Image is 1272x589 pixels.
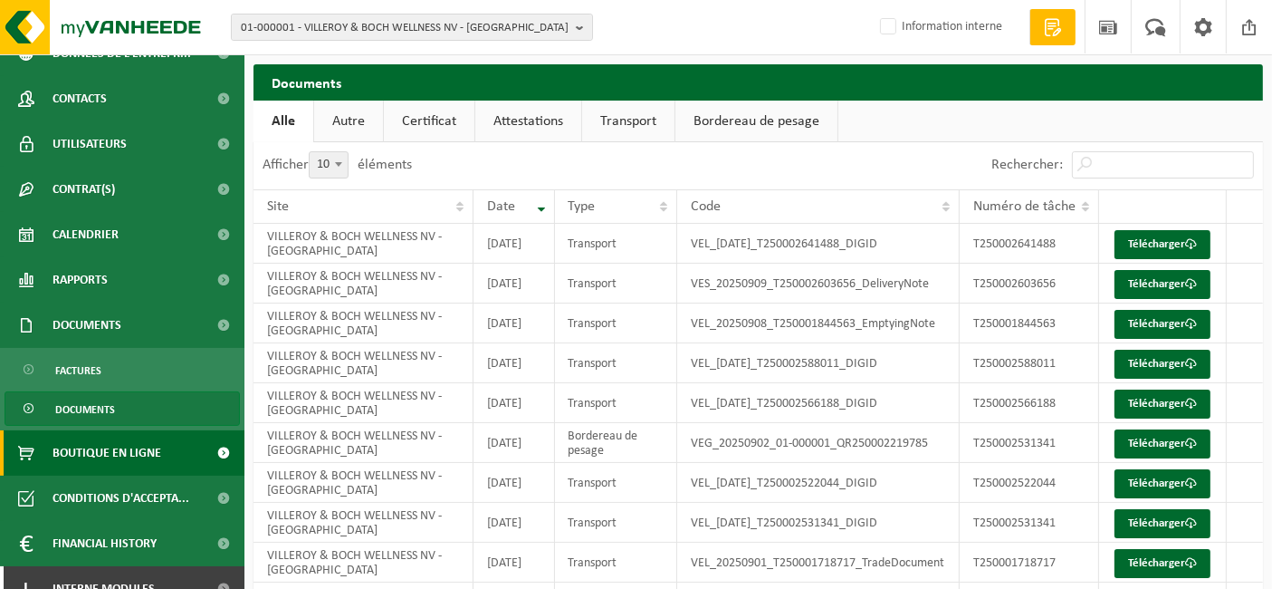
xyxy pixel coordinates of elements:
[253,101,313,142] a: Alle
[267,199,289,214] span: Site
[314,101,383,142] a: Autre
[53,303,121,348] span: Documents
[473,503,555,543] td: [DATE]
[309,151,349,179] span: 10
[55,392,115,427] span: Documents
[677,304,960,343] td: VEL_20250908_T250001844563_EmptyingNote
[1114,549,1210,578] a: Télécharger
[253,304,473,343] td: VILLEROY & BOCH WELLNESS NV - [GEOGRAPHIC_DATA]
[241,14,569,42] span: 01-000001 - VILLEROY & BOCH WELLNESS NV - [GEOGRAPHIC_DATA]
[1114,310,1210,339] a: Télécharger
[53,521,157,566] span: Financial History
[253,224,473,264] td: VILLEROY & BOCH WELLNESS NV - [GEOGRAPHIC_DATA]
[677,423,960,463] td: VEG_20250902_01-000001_QR250002219785
[1114,230,1210,259] a: Télécharger
[677,463,960,503] td: VEL_[DATE]_T250002522044_DIGID
[555,463,678,503] td: Transport
[555,264,678,304] td: Transport
[1114,350,1210,379] a: Télécharger
[960,543,1099,583] td: T250001718717
[582,101,674,142] a: Transport
[253,543,473,583] td: VILLEROY & BOCH WELLNESS NV - [GEOGRAPHIC_DATA]
[555,383,678,423] td: Transport
[960,343,1099,383] td: T250002588011
[55,353,101,388] span: Factures
[960,463,1099,503] td: T250002522044
[487,199,515,214] span: Date
[473,463,555,503] td: [DATE]
[555,304,678,343] td: Transport
[569,199,596,214] span: Type
[53,430,161,476] span: Boutique en ligne
[555,503,678,543] td: Transport
[263,158,412,172] label: Afficher éléments
[473,304,555,343] td: [DATE]
[960,224,1099,264] td: T250002641488
[384,101,474,142] a: Certificat
[555,543,678,583] td: Transport
[5,352,240,387] a: Factures
[960,304,1099,343] td: T250001844563
[473,224,555,264] td: [DATE]
[1114,509,1210,538] a: Télécharger
[231,14,593,41] button: 01-000001 - VILLEROY & BOCH WELLNESS NV - [GEOGRAPHIC_DATA]
[473,343,555,383] td: [DATE]
[253,423,473,463] td: VILLEROY & BOCH WELLNESS NV - [GEOGRAPHIC_DATA]
[53,476,189,521] span: Conditions d'accepta...
[53,76,107,121] span: Contacts
[473,543,555,583] td: [DATE]
[677,503,960,543] td: VEL_[DATE]_T250002531341_DIGID
[253,343,473,383] td: VILLEROY & BOCH WELLNESS NV - [GEOGRAPHIC_DATA]
[960,264,1099,304] td: T250002603656
[960,383,1099,423] td: T250002566188
[677,383,960,423] td: VEL_[DATE]_T250002566188_DIGID
[53,257,108,303] span: Rapports
[253,64,1263,100] h2: Documents
[253,264,473,304] td: VILLEROY & BOCH WELLNESS NV - [GEOGRAPHIC_DATA]
[677,343,960,383] td: VEL_[DATE]_T250002588011_DIGID
[876,14,1002,41] label: Information interne
[473,264,555,304] td: [DATE]
[53,121,127,167] span: Utilisateurs
[991,159,1063,173] label: Rechercher:
[310,152,348,178] span: 10
[253,463,473,503] td: VILLEROY & BOCH WELLNESS NV - [GEOGRAPHIC_DATA]
[253,503,473,543] td: VILLEROY & BOCH WELLNESS NV - [GEOGRAPHIC_DATA]
[1114,390,1210,419] a: Télécharger
[677,224,960,264] td: VEL_[DATE]_T250002641488_DIGID
[475,101,581,142] a: Attestations
[1114,430,1210,459] a: Télécharger
[677,264,960,304] td: VES_20250909_T250002603656_DeliveryNote
[53,167,115,212] span: Contrat(s)
[555,343,678,383] td: Transport
[691,199,721,214] span: Code
[5,391,240,426] a: Documents
[677,543,960,583] td: VEL_20250901_T250001718717_TradeDocument
[960,423,1099,463] td: T250002531341
[1114,270,1210,299] a: Télécharger
[960,503,1099,543] td: T250002531341
[675,101,837,142] a: Bordereau de pesage
[973,199,1076,214] span: Numéro de tâche
[53,212,119,257] span: Calendrier
[473,423,555,463] td: [DATE]
[253,383,473,423] td: VILLEROY & BOCH WELLNESS NV - [GEOGRAPHIC_DATA]
[555,224,678,264] td: Transport
[555,423,678,463] td: Bordereau de pesage
[473,383,555,423] td: [DATE]
[1114,469,1210,498] a: Télécharger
